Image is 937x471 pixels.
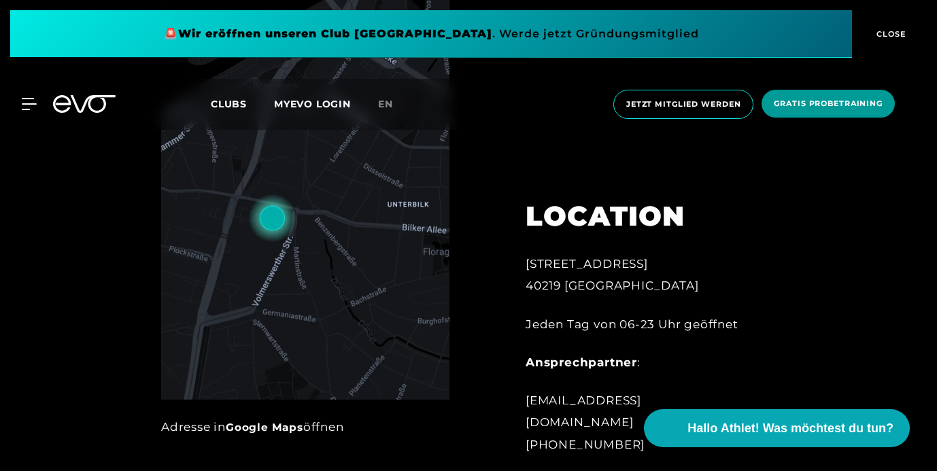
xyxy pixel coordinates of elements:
h2: LOCATION [526,200,749,232]
div: Jeden Tag von 06-23 Uhr geöffnet [526,313,749,335]
strong: Ansprechpartner [526,355,637,369]
a: Jetzt Mitglied werden [609,90,757,119]
a: Google Maps [226,421,303,434]
span: CLOSE [873,28,906,40]
a: en [378,97,409,112]
div: : [526,351,749,373]
span: Clubs [211,98,247,110]
span: Gratis Probetraining [774,98,883,109]
a: Gratis Probetraining [757,90,899,119]
a: MYEVO LOGIN [274,98,351,110]
button: CLOSE [852,10,927,58]
div: [EMAIL_ADDRESS][DOMAIN_NAME] [PHONE_NUMBER] [526,389,749,455]
span: Jetzt Mitglied werden [626,99,740,110]
div: [STREET_ADDRESS] 40219 [GEOGRAPHIC_DATA] [526,253,749,297]
a: Clubs [211,97,274,110]
span: en [378,98,393,110]
div: Adresse in öffnen [161,416,449,438]
span: Hallo Athlet! Was möchtest du tun? [687,419,893,438]
button: Hallo Athlet! Was möchtest du tun? [644,409,910,447]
